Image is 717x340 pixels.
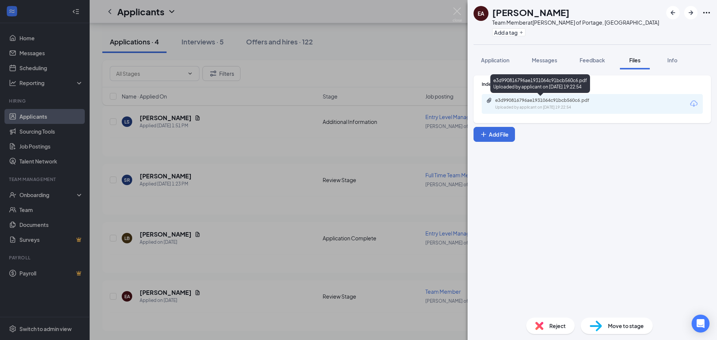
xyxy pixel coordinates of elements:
div: Open Intercom Messenger [692,315,710,333]
button: Add FilePlus [474,127,515,142]
div: e3d990816796ae1931064c91bcb560c6.pdf Uploaded by applicant on [DATE] 19:22:54 [490,74,590,93]
a: Paperclipe3d990816796ae1931064c91bcb560c6.pdfUploaded by applicant on [DATE] 19:22:54 [486,97,607,110]
span: Application [481,57,509,63]
div: Team Member at [PERSON_NAME] of Portage, [GEOGRAPHIC_DATA] [492,19,659,26]
div: Indeed Resume [482,81,703,87]
svg: Paperclip [486,97,492,103]
div: Uploaded by applicant on [DATE] 19:22:54 [495,105,607,110]
svg: Plus [519,30,524,35]
span: Files [629,57,640,63]
div: EA [478,10,484,17]
span: Move to stage [608,322,644,330]
svg: Download [689,99,698,108]
span: Info [667,57,677,63]
span: Reject [549,322,566,330]
h1: [PERSON_NAME] [492,6,569,19]
div: e3d990816796ae1931064c91bcb560c6.pdf [495,97,600,103]
span: Feedback [580,57,605,63]
svg: Plus [480,131,487,138]
button: PlusAdd a tag [492,28,525,36]
span: Messages [532,57,557,63]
